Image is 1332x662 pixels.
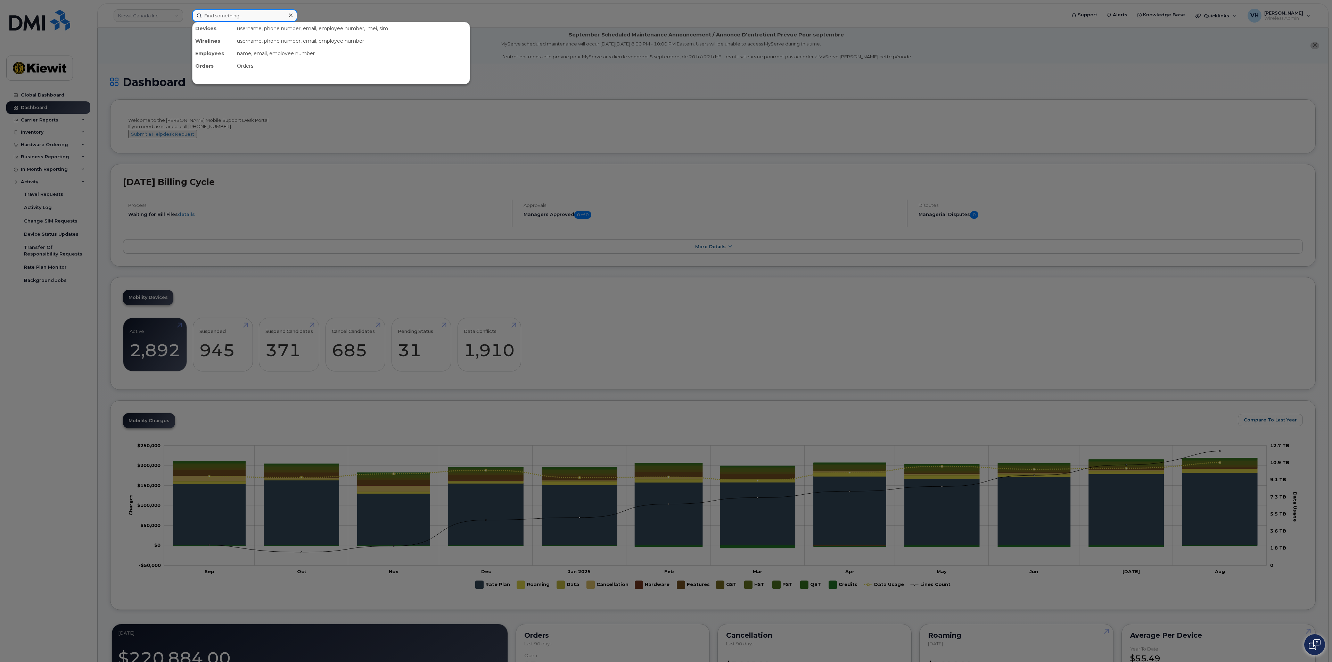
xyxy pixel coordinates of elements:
[192,47,234,60] div: Employees
[234,60,470,72] div: Orders
[192,35,234,47] div: Wirelines
[234,35,470,47] div: username, phone number, email, employee number
[192,22,234,35] div: Devices
[234,47,470,60] div: name, email, employee number
[1309,639,1321,650] img: Open chat
[192,60,234,72] div: Orders
[234,22,470,35] div: username, phone number, email, employee number, imei, sim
